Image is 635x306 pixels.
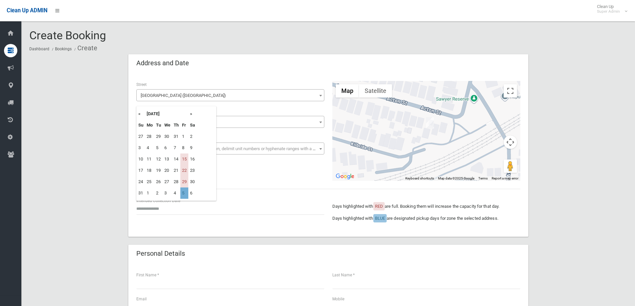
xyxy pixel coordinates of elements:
td: 30 [188,176,197,187]
td: 9 [188,142,197,153]
td: 13 [163,153,172,165]
td: 28 [145,131,154,142]
div: 74 Dunstaffenage Street, HURLSTONE PARK NSW 2193 [426,117,434,129]
td: 6 [163,142,172,153]
th: Su [137,120,145,131]
td: 27 [163,176,172,187]
a: Report a map error [492,176,518,180]
td: 17 [137,165,145,176]
td: 2 [154,187,163,199]
th: We [163,120,172,131]
a: Bookings [55,47,72,51]
td: 19 [154,165,163,176]
td: 29 [180,176,188,187]
header: Personal Details [128,247,193,260]
td: 7 [172,142,180,153]
td: 21 [172,165,180,176]
span: Map data ©2025 Google [438,176,474,180]
th: Sa [188,120,197,131]
td: 23 [188,165,197,176]
td: 10 [137,153,145,165]
span: RED [375,204,383,209]
p: Days highlighted with are designated pickup days for zone the selected address. [332,214,520,222]
td: 24 [137,176,145,187]
button: Show satellite imagery [359,84,392,98]
span: Clean Up ADMIN [7,7,47,14]
span: Create Booking [29,29,106,42]
td: 16 [188,153,197,165]
td: 5 [154,142,163,153]
td: 2 [188,131,197,142]
td: 4 [145,142,154,153]
p: Days highlighted with are full. Booking them will increase the capacity for that day. [332,202,520,210]
td: 8 [180,142,188,153]
td: 1 [180,131,188,142]
button: Show street map [336,84,359,98]
header: Address and Date [128,57,197,70]
td: 15 [180,153,188,165]
td: 28 [172,176,180,187]
a: Open this area in Google Maps (opens a new window) [334,172,356,181]
th: [DATE] [145,108,188,120]
td: 11 [145,153,154,165]
td: 31 [172,131,180,142]
td: 3 [137,142,145,153]
span: Clean Up [594,4,627,14]
th: Tu [154,120,163,131]
td: 12 [154,153,163,165]
td: 1 [145,187,154,199]
a: Dashboard [29,47,49,51]
span: 74 [138,118,323,127]
td: 25 [145,176,154,187]
td: 4 [172,187,180,199]
button: Map camera controls [504,136,517,149]
td: 22 [180,165,188,176]
a: Terms [478,176,488,180]
button: Toggle fullscreen view [504,84,517,98]
th: « [137,108,145,120]
li: Create [73,42,97,54]
td: 27 [137,131,145,142]
td: 20 [163,165,172,176]
td: 14 [172,153,180,165]
td: 3 [163,187,172,199]
button: Keyboard shortcuts [405,176,434,181]
td: 18 [145,165,154,176]
span: BLUE [375,216,385,221]
span: Select the unit number from the dropdown, delimit unit numbers or hyphenate ranges with a comma [141,146,327,151]
th: Th [172,120,180,131]
th: Fr [180,120,188,131]
th: Mo [145,120,154,131]
td: 26 [154,176,163,187]
td: 29 [154,131,163,142]
td: 31 [137,187,145,199]
span: Dunstaffenage Street (HURLSTONE PARK 2193) [136,89,324,101]
th: » [188,108,197,120]
td: 6 [188,187,197,199]
span: 74 [136,116,324,128]
td: 30 [163,131,172,142]
span: Dunstaffenage Street (HURLSTONE PARK 2193) [138,91,323,100]
td: 5 [180,187,188,199]
small: Super Admin [597,9,620,14]
img: Google [334,172,356,181]
button: Drag Pegman onto the map to open Street View [504,159,517,173]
